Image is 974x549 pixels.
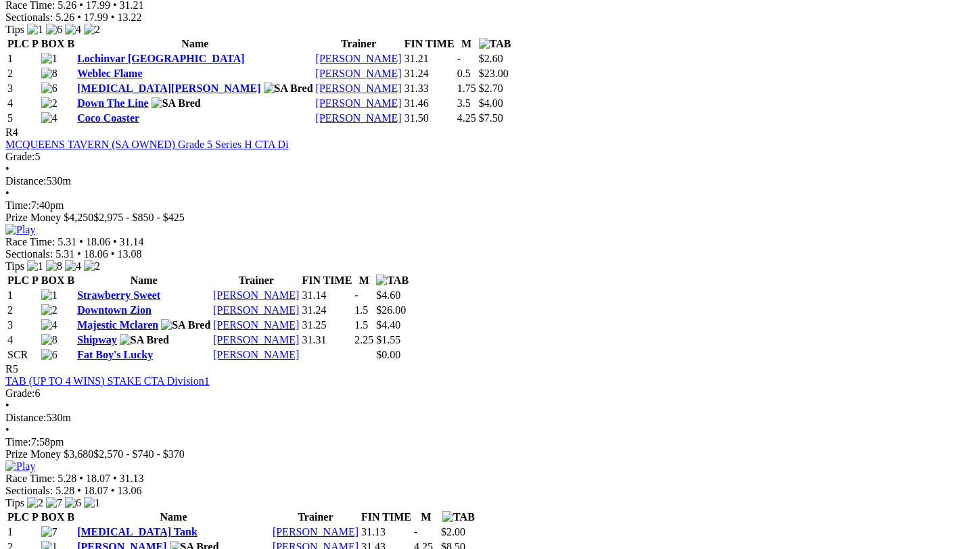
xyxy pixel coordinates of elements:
[41,68,57,80] img: 8
[5,199,969,212] div: 7:40pm
[32,274,39,286] span: P
[111,248,115,260] span: •
[5,175,46,187] span: Distance:
[5,151,969,163] div: 5
[301,318,352,332] td: 31.25
[376,304,406,316] span: $26.00
[5,187,9,199] span: •
[376,349,400,360] span: $0.00
[376,274,409,287] img: TAB
[457,68,471,79] text: 0.5
[5,363,18,375] span: R5
[316,53,402,64] a: [PERSON_NAME]
[404,97,455,110] td: 31.46
[57,473,76,484] span: 5.28
[7,511,29,523] span: PLC
[77,68,142,79] a: Weblec Flame
[77,304,152,316] a: Downtown Zion
[5,412,46,423] span: Distance:
[161,319,210,331] img: SA Bred
[479,112,503,124] span: $7.50
[213,289,299,301] a: [PERSON_NAME]
[77,11,81,23] span: •
[7,525,39,539] td: 1
[5,485,53,496] span: Sectionals:
[84,24,100,36] img: 2
[7,333,39,347] td: 4
[5,126,18,138] span: R4
[354,289,358,301] text: -
[5,387,969,400] div: 6
[41,274,65,286] span: BOX
[67,38,74,49] span: B
[77,53,245,64] a: Lochinvar [GEOGRAPHIC_DATA]
[361,510,412,524] th: FIN TIME
[479,53,503,64] span: $2.60
[354,319,368,331] text: 1.5
[55,485,74,496] span: 5.28
[376,334,400,345] span: $1.55
[213,319,299,331] a: [PERSON_NAME]
[5,375,210,387] a: TAB (UP TO 4 WINS) STAKE CTA Division1
[301,289,352,302] td: 31.14
[41,112,57,124] img: 4
[404,67,455,80] td: 31.24
[5,248,53,260] span: Sectionals:
[5,387,35,399] span: Grade:
[77,334,117,345] a: Shipway
[41,289,57,302] img: 1
[76,510,271,524] th: Name
[86,236,110,247] span: 18.06
[79,236,83,247] span: •
[5,11,53,23] span: Sectionals:
[41,349,57,361] img: 6
[77,289,160,301] a: Strawberry Sweet
[5,400,9,411] span: •
[5,236,55,247] span: Race Time:
[5,260,24,272] span: Tips
[27,497,43,509] img: 2
[41,334,57,346] img: 8
[77,319,158,331] a: Majestic Mclaren
[5,24,24,35] span: Tips
[84,485,108,496] span: 18.07
[77,112,139,124] a: Coco Coaster
[5,212,969,224] div: Prize Money $4,250
[32,511,39,523] span: P
[354,274,374,287] th: M
[76,37,313,51] th: Name
[301,304,352,317] td: 31.24
[41,38,65,49] span: BOX
[5,175,969,187] div: 530m
[93,212,185,223] span: $2,975 - $850 - $425
[441,526,465,538] span: $2.00
[5,436,31,448] span: Time:
[152,97,201,110] img: SA Bred
[479,82,503,94] span: $2.70
[41,97,57,110] img: 2
[117,485,141,496] span: 13.06
[41,526,57,538] img: 7
[77,349,153,360] a: Fat Boy's Lucky
[7,274,29,286] span: PLC
[41,511,65,523] span: BOX
[117,248,141,260] span: 13.08
[41,82,57,95] img: 6
[404,112,455,125] td: 31.50
[46,24,62,36] img: 6
[457,112,476,124] text: 4.25
[113,473,117,484] span: •
[5,224,35,236] img: Play
[273,526,358,538] a: [PERSON_NAME]
[41,53,57,65] img: 1
[316,97,402,109] a: [PERSON_NAME]
[457,97,471,109] text: 3.5
[376,289,400,301] span: $4.60
[5,448,969,460] div: Prize Money $3,680
[65,24,81,36] img: 4
[457,37,477,51] th: M
[316,82,402,94] a: [PERSON_NAME]
[479,38,511,50] img: TAB
[57,236,76,247] span: 5.31
[67,274,74,286] span: B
